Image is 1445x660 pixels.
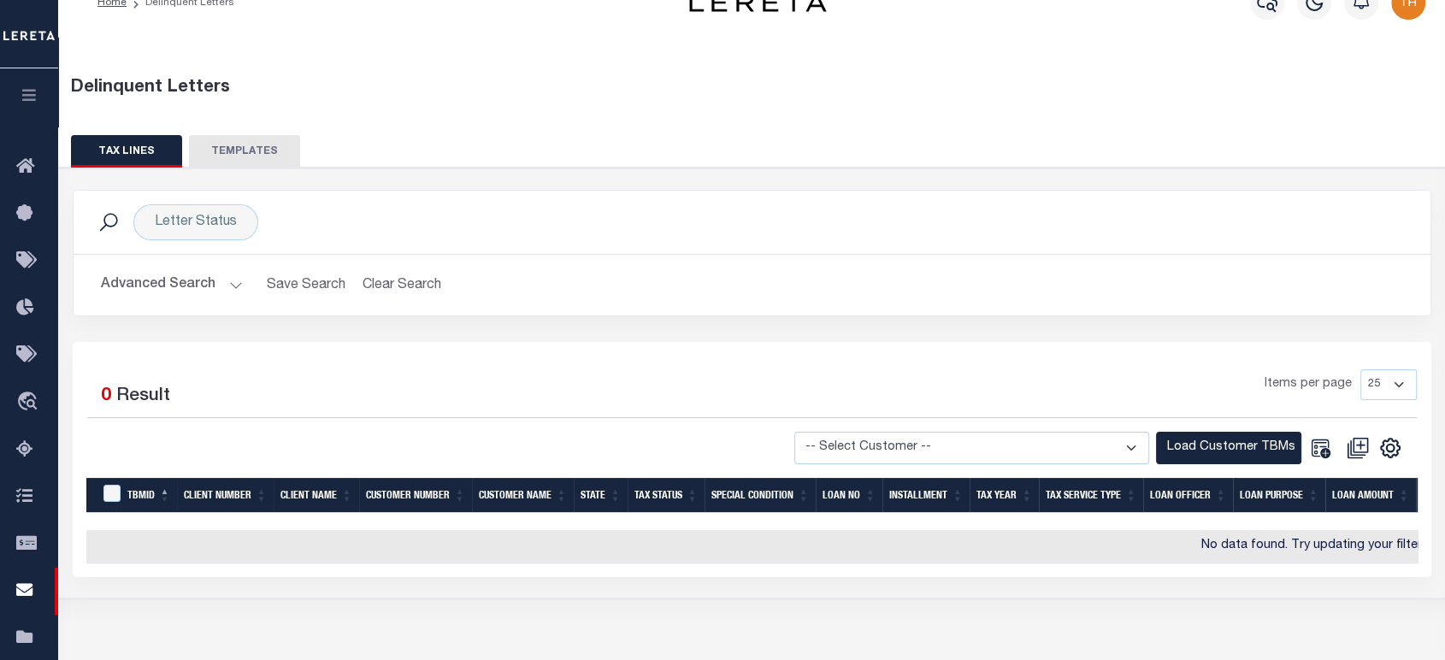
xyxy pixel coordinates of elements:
label: Result [116,383,170,410]
div: Letter Status [133,204,258,240]
th: Tax Service Type: activate to sort column ascending [1039,478,1143,513]
button: TAX LINES [71,135,182,168]
button: Clear Search [356,268,449,302]
th: LOAN AMOUNT: activate to sort column ascending [1325,478,1416,513]
th: LOAN OFFICER: activate to sort column ascending [1143,478,1233,513]
button: Load Customer TBMs [1156,432,1301,465]
th: Tax Status: activate to sort column ascending [628,478,705,513]
th: TBMID: activate to sort column descending [121,478,177,513]
th: Client Name: activate to sort column ascending [274,478,359,513]
th: STATE: activate to sort column ascending [574,478,628,513]
th: Installment: activate to sort column ascending [882,478,970,513]
th: LOAN PURPOSE: activate to sort column ascending [1233,478,1325,513]
th: Tax Year: activate to sort column ascending [970,478,1039,513]
button: Advanced Search [101,268,243,302]
th: Special Condition: activate to sort column ascending [705,478,816,513]
th: Client Number: activate to sort column ascending [177,478,274,513]
th: Customer Name: activate to sort column ascending [472,478,574,513]
span: 0 [101,387,111,405]
div: Delinquent Letters [71,75,1433,101]
i: travel_explore [16,392,44,414]
span: Items per page [1265,375,1352,394]
button: Save Search [257,268,356,302]
th: LOAN NO: activate to sort column ascending [816,478,882,513]
th: Customer Number: activate to sort column ascending [359,478,472,513]
button: TEMPLATES [189,135,300,168]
